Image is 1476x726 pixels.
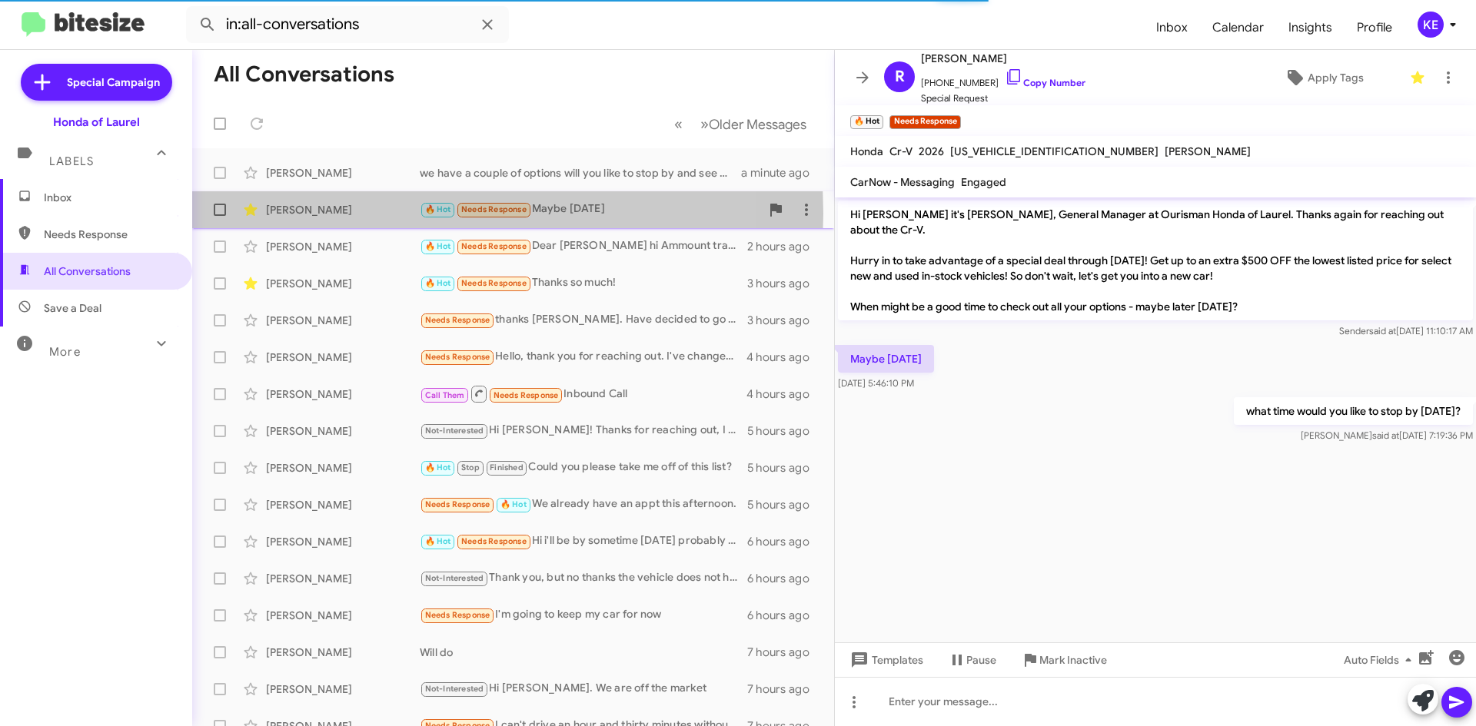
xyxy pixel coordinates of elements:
a: Copy Number [1005,77,1085,88]
span: Needs Response [425,315,490,325]
span: Sender [DATE] 11:10:17 AM [1339,325,1473,336]
button: Pause [936,646,1009,674]
span: R [895,65,905,89]
span: Pause [966,646,996,674]
a: Insights [1276,5,1345,50]
span: Engaged [961,175,1006,189]
span: More [49,345,81,359]
span: All Conversations [44,264,131,279]
span: Needs Response [461,536,527,546]
div: Inbound Call [420,384,746,403]
span: Honda [850,144,883,158]
small: 🔥 Hot [850,115,883,129]
div: thanks [PERSON_NAME]. Have decided to go a different direction [420,311,747,329]
p: what time would you like to stop by [DATE]? [1234,397,1473,425]
div: 6 hours ago [747,608,822,623]
div: Thank you, but no thanks the vehicle does not have a sunroof so we are not interested at all. Tha... [420,569,747,587]
div: Thanks so much! [420,274,747,292]
span: Needs Response [425,499,490,509]
div: 5 hours ago [747,423,822,439]
span: [DATE] 5:46:10 PM [838,377,914,389]
div: 4 hours ago [746,350,822,365]
span: said at [1369,325,1396,336]
div: KE [1418,12,1444,38]
div: Hi [PERSON_NAME]! Thanks for reaching out, I already bought the car! Thank you [420,422,747,439]
span: Special Campaign [67,75,160,90]
span: Inbox [1144,5,1200,50]
div: [PERSON_NAME] [266,313,420,328]
div: [PERSON_NAME] [266,681,420,697]
a: Profile [1345,5,1405,50]
span: Cr-V [889,144,913,158]
span: [PERSON_NAME] [1165,144,1251,158]
span: Needs Response [425,610,490,620]
button: Previous [665,108,692,140]
span: Save a Deal [44,300,101,316]
div: [PERSON_NAME] [266,239,420,254]
button: Mark Inactive [1009,646,1119,674]
a: Special Campaign [21,64,172,101]
div: [PERSON_NAME] [266,497,420,512]
div: 3 hours ago [747,276,822,291]
div: 4 hours ago [746,386,822,402]
span: Apply Tags [1308,64,1364,91]
div: 2 hours ago [747,239,822,254]
div: [PERSON_NAME] [266,386,420,402]
span: 🔥 Hot [425,204,451,214]
div: Will do [420,645,747,660]
span: CarNow - Messaging [850,175,955,189]
div: 5 hours ago [747,460,822,476]
span: Inbox [44,190,175,205]
div: We already have an appt this afternoon. [420,496,747,513]
button: Templates [835,646,936,674]
div: we have a couple of options will you like to stop by and see what we can do [420,165,741,181]
span: Needs Response [461,278,527,288]
span: Needs Response [494,390,559,400]
div: Dear [PERSON_NAME] hi Ammount trade on my car This is problem if my car is can trade by 38000 the... [420,237,747,255]
div: Honda of Laurel [53,114,140,130]
span: 🔥 Hot [425,462,451,472]
span: 🔥 Hot [425,536,451,546]
div: Hello, thank you for reaching out. I've changed my mind. Thank you. [420,348,746,366]
nav: Page navigation example [666,108,816,140]
span: » [700,114,709,134]
span: Stop [461,462,480,472]
span: Needs Response [425,352,490,362]
span: 2026 [919,144,944,158]
div: 5 hours ago [747,497,822,512]
span: Needs Response [44,227,175,242]
div: 6 hours ago [747,534,822,549]
div: 7 hours ago [747,681,822,697]
span: Older Messages [709,116,806,133]
span: Calendar [1200,5,1276,50]
button: Next [691,108,816,140]
div: [PERSON_NAME] [266,608,420,623]
span: 🔥 Hot [425,241,451,251]
div: [PERSON_NAME] [266,423,420,439]
span: [PERSON_NAME] [921,49,1085,68]
span: 🔥 Hot [500,499,527,509]
div: [PERSON_NAME] [266,165,420,181]
div: [PERSON_NAME] [266,534,420,549]
span: Not-Interested [425,573,484,583]
div: Could you please take me off of this list? [420,459,747,476]
span: Auto Fields [1344,646,1418,674]
p: Maybe [DATE] [838,345,934,373]
span: Not-Interested [425,426,484,436]
span: [PERSON_NAME] [DATE] 7:19:36 PM [1301,429,1473,441]
span: [PHONE_NUMBER] [921,68,1085,91]
div: I'm going to keep my car for now [420,606,747,624]
span: Needs Response [461,204,527,214]
input: Search [186,6,509,43]
span: Call Them [425,390,465,400]
span: Not-Interested [425,684,484,694]
div: [PERSON_NAME] [266,460,420,476]
span: Mark Inactive [1039,646,1107,674]
h1: All Conversations [214,62,394,87]
div: 6 hours ago [747,571,822,586]
span: 🔥 Hot [425,278,451,288]
span: Finished [490,462,524,472]
div: [PERSON_NAME] [266,276,420,291]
